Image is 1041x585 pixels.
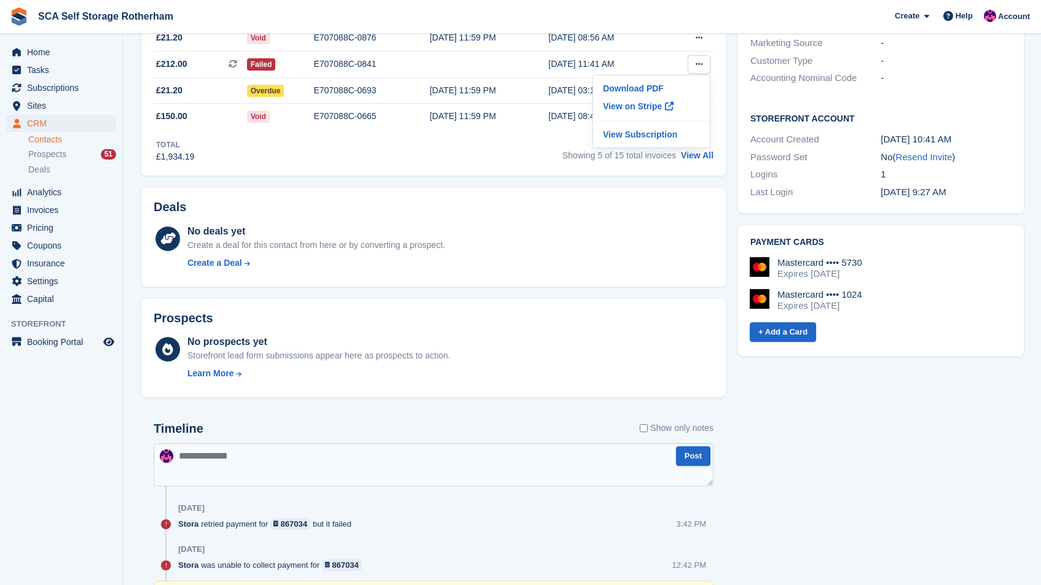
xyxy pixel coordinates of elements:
[6,97,116,114] a: menu
[750,185,881,200] div: Last Login
[247,32,270,44] span: Void
[27,255,101,272] span: Insurance
[777,300,862,311] div: Expires [DATE]
[750,54,881,68] div: Customer Type
[156,84,183,97] span: £21.20
[313,58,430,71] div: E707088C-0841
[156,139,194,150] div: Total
[156,110,187,123] span: £150.00
[598,126,705,142] p: View Subscription
[27,79,101,96] span: Subscriptions
[895,10,919,22] span: Create
[11,318,122,330] span: Storefront
[27,219,101,236] span: Pricing
[247,85,285,97] span: Overdue
[27,61,101,79] span: Tasks
[28,148,116,161] a: Prospects 51
[187,367,450,380] a: Learn More
[640,422,713,435] label: Show only notes
[313,84,430,97] div: E707088C-0693
[6,255,116,272] a: menu
[156,150,194,163] div: £1,934.19
[187,224,445,239] div: No deals yet
[6,44,116,61] a: menu
[881,36,1011,50] div: -
[640,422,648,435] input: Show only notes
[101,335,116,349] a: Preview store
[598,96,705,116] a: View on Stripe
[676,446,710,467] button: Post
[6,219,116,236] a: menu
[562,150,676,160] span: Showing 5 of 15 total invoices
[777,257,862,268] div: Mastercard •••• 5730
[156,58,187,71] span: £212.00
[777,268,862,279] div: Expires [DATE]
[598,80,705,96] a: Download PDF
[33,6,178,26] a: SCA Self Storage Rotherham
[6,333,116,351] a: menu
[187,367,234,380] div: Learn More
[187,239,445,252] div: Create a deal for this contact from here or by converting a prospect.
[6,201,116,219] a: menu
[881,71,1011,85] div: -
[549,31,667,44] div: [DATE] 08:56 AM
[28,134,116,145] a: Contacts
[881,168,1011,182] div: 1
[956,10,973,22] span: Help
[27,237,101,254] span: Coupons
[984,10,996,22] img: Sam Chapman
[681,150,713,160] a: View All
[881,133,1011,147] div: [DATE] 10:41 AM
[672,559,706,571] div: 12:42 PM
[881,187,946,197] time: 2025-04-07 08:27:54 UTC
[27,290,101,308] span: Capital
[10,7,28,26] img: stora-icon-8386f47178a22dfd0bd8f6a31ec36ba5ce8667c1dd55bd0f319d3a0aa187defe.svg
[893,152,956,162] span: ( )
[27,44,101,61] span: Home
[28,163,116,176] a: Deals
[750,322,816,343] a: + Add a Card
[881,54,1011,68] div: -
[896,152,953,162] a: Resend Invite
[154,422,203,436] h2: Timeline
[6,61,116,79] a: menu
[6,115,116,132] a: menu
[28,164,50,176] span: Deals
[6,273,116,290] a: menu
[430,84,548,97] div: [DATE] 11:59 PM
[6,184,116,201] a: menu
[549,110,667,123] div: [DATE] 08:43 AM
[247,58,276,71] span: Failed
[750,238,1012,247] h2: Payment cards
[750,168,881,182] div: Logins
[27,115,101,132] span: CRM
[750,36,881,50] div: Marketing Source
[178,544,205,554] div: [DATE]
[332,559,358,571] div: 867034
[777,289,862,300] div: Mastercard •••• 1024
[27,333,101,351] span: Booking Portal
[270,518,310,530] a: 867034
[154,311,213,325] h2: Prospects
[750,150,881,165] div: Password Set
[549,58,667,71] div: [DATE] 11:41 AM
[549,84,667,97] div: [DATE] 03:13 PM
[998,10,1030,23] span: Account
[430,31,548,44] div: [DATE] 11:59 PM
[187,257,445,269] a: Create a Deal
[178,518,358,530] div: retried payment for but it failed
[677,518,706,530] div: 3:42 PM
[750,257,769,277] img: Mastercard Logo
[6,79,116,96] a: menu
[322,559,362,571] a: 867034
[313,31,430,44] div: E707088C-0876
[313,110,430,123] div: E707088C-0665
[430,110,548,123] div: [DATE] 11:59 PM
[750,71,881,85] div: Accounting Nominal Code
[6,237,116,254] a: menu
[187,335,450,349] div: No prospects yet
[27,184,101,201] span: Analytics
[27,201,101,219] span: Invoices
[247,110,270,123] span: Void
